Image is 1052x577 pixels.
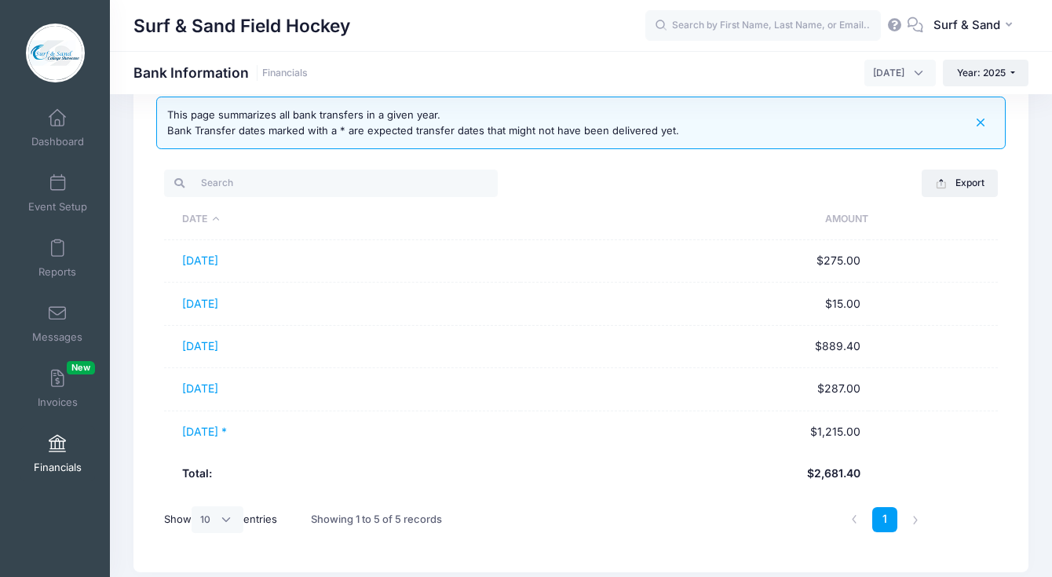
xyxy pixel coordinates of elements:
[262,68,308,79] a: Financials
[182,254,218,267] a: [DATE]
[26,24,85,82] img: Surf & Sand Field Hockey
[864,60,936,86] span: September 2025
[31,135,84,148] span: Dashboard
[20,426,95,481] a: Financials
[38,396,78,409] span: Invoices
[922,170,998,196] button: Export
[28,200,87,214] span: Event Setup
[32,330,82,344] span: Messages
[182,297,218,310] a: [DATE]
[133,64,308,81] h1: Bank Information
[20,296,95,351] a: Messages
[933,16,1000,34] span: Surf & Sand
[167,108,679,138] div: This page summarizes all bank transfers in a given year. Bank Transfer dates marked with a * are ...
[182,425,227,438] a: [DATE] *
[521,240,868,283] td: $275.00
[182,339,218,352] a: [DATE]
[521,368,868,411] td: $287.00
[20,231,95,286] a: Reports
[521,411,868,453] td: $1,215.00
[34,461,82,474] span: Financials
[873,66,904,80] span: September 2025
[521,326,868,368] td: $889.40
[521,283,868,325] td: $15.00
[164,506,277,533] label: Show entries
[164,170,498,196] input: Search
[133,8,350,44] h1: Surf & Sand Field Hockey
[872,507,898,533] a: 1
[943,60,1028,86] button: Year: 2025
[38,265,76,279] span: Reports
[957,67,1006,79] span: Year: 2025
[192,506,243,533] select: Showentries
[164,453,520,495] th: Total:
[67,361,95,374] span: New
[164,199,520,240] th: Date: activate to sort column descending
[521,199,868,240] th: Amount: activate to sort column ascending
[20,100,95,155] a: Dashboard
[923,8,1028,44] button: Surf & Sand
[20,166,95,221] a: Event Setup
[645,10,881,42] input: Search by First Name, Last Name, or Email...
[521,453,868,495] th: $2,681.40
[182,382,218,395] a: [DATE]
[20,361,95,416] a: InvoicesNew
[311,502,442,538] div: Showing 1 to 5 of 5 records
